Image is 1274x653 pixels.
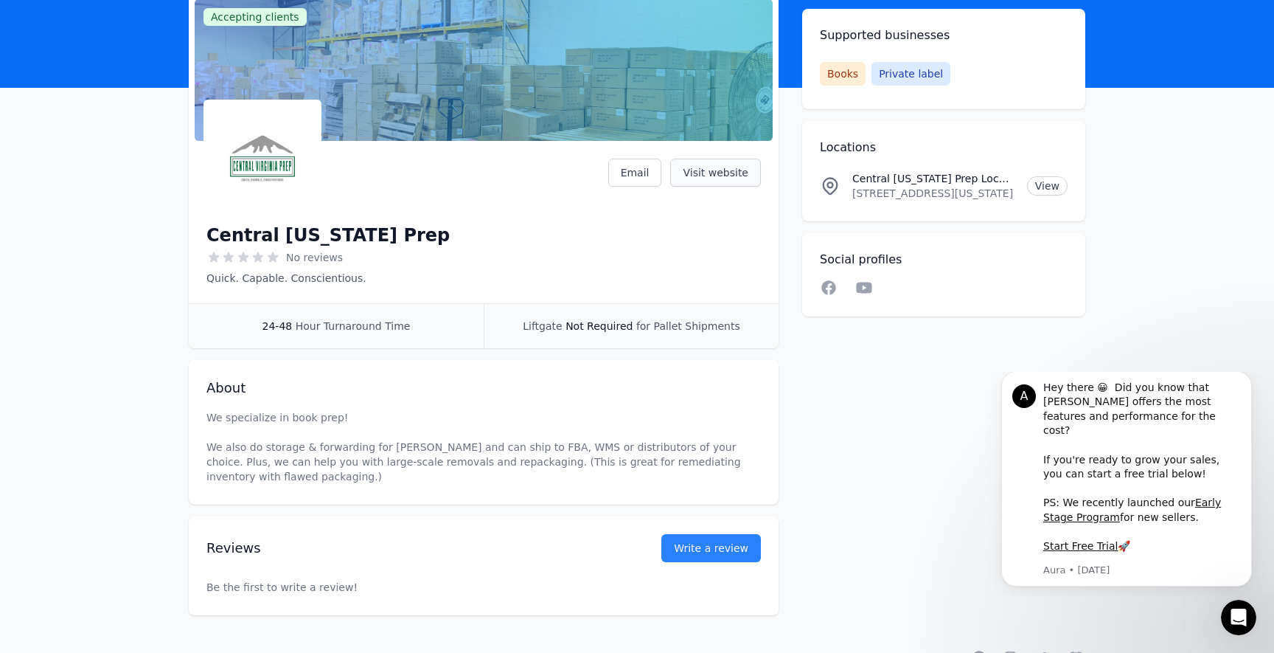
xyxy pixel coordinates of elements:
span: No reviews [286,250,343,265]
h2: Supported businesses [820,27,1068,44]
div: Hey there 😀 Did you know that [PERSON_NAME] offers the most features and performance for the cost... [64,9,262,182]
span: for Pallet Shipments [636,320,740,332]
a: Start Free Trial [64,168,139,180]
h1: Central [US_STATE] Prep [206,224,450,247]
img: Central Virginia Prep [206,103,318,215]
b: 🚀 [139,168,151,180]
iframe: Intercom notifications message [979,372,1274,595]
a: View [1027,176,1068,196]
span: Hour Turnaround Time [296,320,411,332]
span: Not Required [565,320,633,332]
a: Email [608,159,662,187]
span: Books [820,62,866,86]
span: 24-48 [262,320,293,332]
p: [STREET_ADDRESS][US_STATE] [852,186,1015,201]
h2: About [206,378,761,398]
span: Accepting clients [203,8,307,26]
div: Message content [64,9,262,190]
span: Liftgate [523,320,562,332]
h2: Social profiles [820,251,1068,269]
p: We specialize in book prep! We also do storage & forwarding for [PERSON_NAME] and can ship to FBA... [206,410,761,484]
p: Be the first to write a review! [206,550,761,624]
iframe: Intercom live chat [1221,600,1256,635]
div: Profile image for Aura [33,13,57,36]
span: Private label [871,62,950,86]
a: Write a review [661,534,761,562]
a: Visit website [670,159,761,187]
p: Message from Aura, sent 2w ago [64,192,262,205]
p: Central [US_STATE] Prep Location [852,171,1015,186]
h2: Locations [820,139,1068,156]
p: Quick. Capable. Conscientious. [206,271,450,286]
h2: Reviews [206,538,614,559]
